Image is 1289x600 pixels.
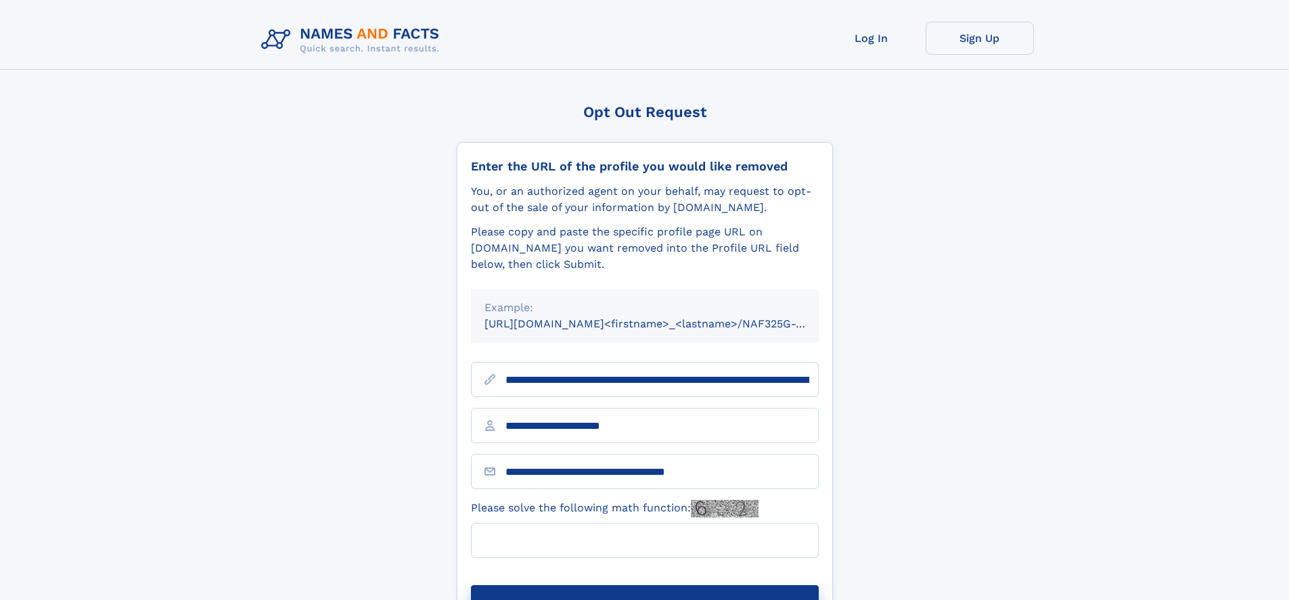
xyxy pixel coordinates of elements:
div: Opt Out Request [457,103,833,120]
div: Enter the URL of the profile you would like removed [471,159,819,174]
label: Please solve the following math function: [471,500,759,517]
a: Log In [817,22,926,55]
div: You, or an authorized agent on your behalf, may request to opt-out of the sale of your informatio... [471,183,819,216]
a: Sign Up [926,22,1034,55]
div: Example: [484,300,805,316]
small: [URL][DOMAIN_NAME]<firstname>_<lastname>/NAF325G-xxxxxxxx [484,317,844,330]
div: Please copy and paste the specific profile page URL on [DOMAIN_NAME] you want removed into the Pr... [471,224,819,273]
img: Logo Names and Facts [256,22,451,58]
